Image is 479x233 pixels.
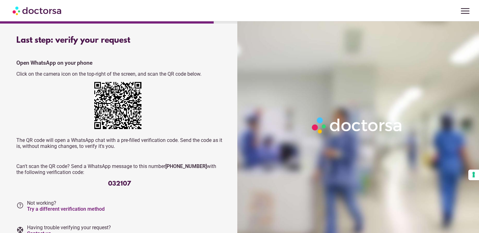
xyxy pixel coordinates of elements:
[13,3,62,18] img: Doctorsa.com
[94,82,141,129] img: cAAAAGSURBVAMApNFwSzYRW9UAAAAASUVORK5CYII=
[16,60,92,66] strong: Open WhatsApp on your phone
[309,115,405,136] img: Logo-Doctorsa-trans-White-partial-flat.png
[16,163,223,175] p: Can't scan the QR code? Send a WhatsApp message to this number with the following verification code:
[16,36,223,45] div: Last step: verify your request
[16,137,223,149] p: The QR code will open a WhatsApp chat with a pre-filled verification code. Send the code as it is...
[165,163,207,169] strong: [PHONE_NUMBER]
[459,5,471,17] span: menu
[16,180,223,187] div: 032107
[468,170,479,180] button: Your consent preferences for tracking technologies
[27,206,105,212] a: Try a different verification method
[94,82,145,132] div: https://wa.me/+12673231263?text=My+request+verification+code+is+032107
[27,200,105,212] span: Not working?
[16,202,24,209] i: help
[16,71,223,77] p: Click on the camera icon on the top-right of the screen, and scan the QR code below.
